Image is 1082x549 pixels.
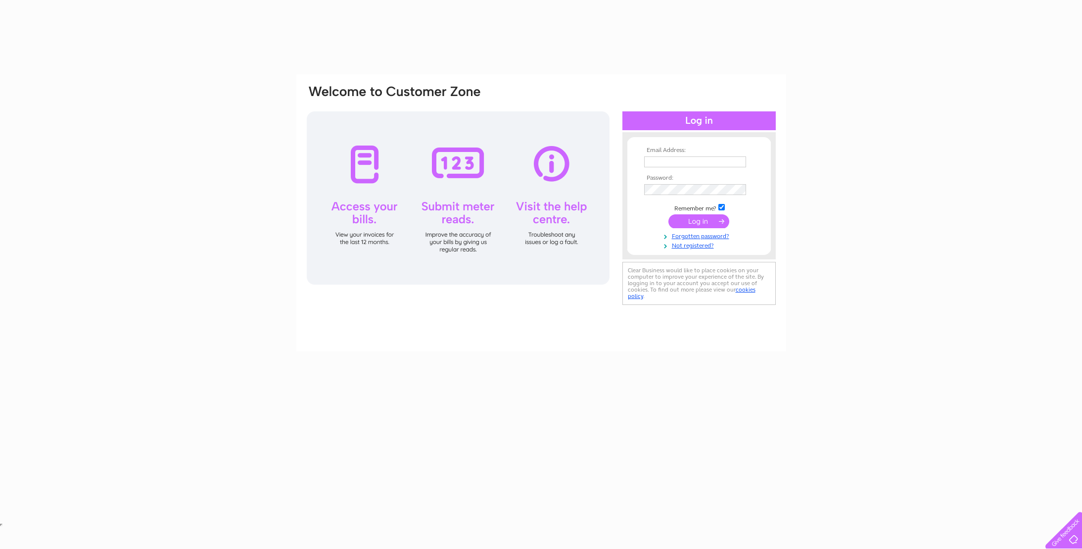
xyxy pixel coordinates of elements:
[642,147,756,154] th: Email Address:
[628,286,755,299] a: cookies policy
[622,262,776,305] div: Clear Business would like to place cookies on your computer to improve your experience of the sit...
[644,231,756,240] a: Forgotten password?
[644,240,756,250] a: Not registered?
[668,214,729,228] input: Submit
[642,175,756,182] th: Password:
[642,202,756,212] td: Remember me?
